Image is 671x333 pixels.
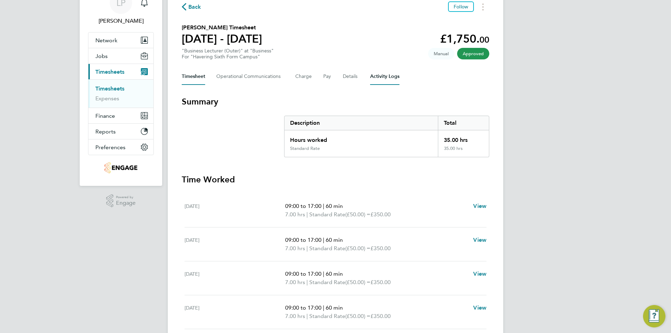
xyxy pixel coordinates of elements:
span: 7.00 hrs [285,279,305,285]
div: Timesheets [88,79,153,108]
a: View [473,202,486,210]
span: £350.00 [370,245,391,252]
div: "Business Lecturer (Outer)" at "Business" [182,48,274,60]
span: | [323,237,324,243]
span: Back [188,3,201,11]
div: [DATE] [185,236,285,253]
button: Follow [448,1,474,12]
span: £350.00 [370,279,391,285]
span: View [473,270,486,277]
span: (£50.00) = [345,245,370,252]
span: | [306,279,308,285]
button: Network [88,32,153,48]
div: For "Havering Sixth Form Campus" [182,54,274,60]
div: Standard Rate [290,146,320,151]
span: 09:00 to 17:00 [285,237,322,243]
span: 00 [479,35,489,45]
span: Timesheets [95,68,124,75]
span: | [306,211,308,218]
span: View [473,237,486,243]
h3: Summary [182,96,489,107]
span: View [473,203,486,209]
button: Back [182,2,201,11]
span: | [323,203,324,209]
button: Jobs [88,48,153,64]
h2: [PERSON_NAME] Timesheet [182,23,262,32]
span: Engage [116,200,136,206]
a: Go to home page [88,162,154,173]
span: (£50.00) = [345,211,370,218]
app-decimal: £1,750. [440,32,489,45]
span: Network [95,37,117,44]
span: (£50.00) = [345,279,370,285]
span: Standard Rate [309,210,345,219]
span: View [473,304,486,311]
h1: [DATE] - [DATE] [182,32,262,46]
span: Standard Rate [309,244,345,253]
span: 60 min [326,304,343,311]
a: View [473,304,486,312]
span: 09:00 to 17:00 [285,270,322,277]
button: Pay [323,68,332,85]
div: 35.00 hrs [438,130,489,146]
button: Operational Communications [216,68,284,85]
a: Timesheets [95,85,124,92]
a: Expenses [95,95,119,102]
h3: Time Worked [182,174,489,185]
span: This timesheet has been approved. [457,48,489,59]
img: jambo-logo-retina.png [104,162,137,173]
span: 60 min [326,203,343,209]
button: Engage Resource Center [643,305,665,327]
span: Standard Rate [309,278,345,287]
span: | [323,304,324,311]
button: Details [343,68,359,85]
span: Standard Rate [309,312,345,320]
button: Timesheets Menu [477,1,489,12]
span: This timesheet was manually created. [428,48,454,59]
div: 35.00 hrs [438,146,489,157]
span: 60 min [326,270,343,277]
span: (£50.00) = [345,313,370,319]
button: Preferences [88,139,153,155]
span: | [306,313,308,319]
span: 7.00 hrs [285,313,305,319]
button: Reports [88,124,153,139]
span: 09:00 to 17:00 [285,304,322,311]
span: Preferences [95,144,125,151]
div: [DATE] [185,202,285,219]
span: 09:00 to 17:00 [285,203,322,209]
a: View [473,236,486,244]
div: [DATE] [185,270,285,287]
a: Powered byEngage [106,194,136,208]
span: 7.00 hrs [285,245,305,252]
div: Hours worked [284,130,438,146]
span: Reports [95,128,116,135]
span: 7.00 hrs [285,211,305,218]
button: Timesheets [88,64,153,79]
span: £350.00 [370,313,391,319]
div: Total [438,116,489,130]
span: Powered by [116,194,136,200]
button: Activity Logs [370,68,399,85]
button: Timesheet [182,68,205,85]
span: 60 min [326,237,343,243]
div: Summary [284,116,489,157]
span: | [323,270,324,277]
button: Charge [295,68,312,85]
span: | [306,245,308,252]
span: £350.00 [370,211,391,218]
div: Description [284,116,438,130]
span: Finance [95,113,115,119]
a: View [473,270,486,278]
button: Finance [88,108,153,123]
span: Follow [454,3,468,10]
div: [DATE] [185,304,285,320]
span: Laura Parkinson [88,17,154,25]
span: Jobs [95,53,108,59]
